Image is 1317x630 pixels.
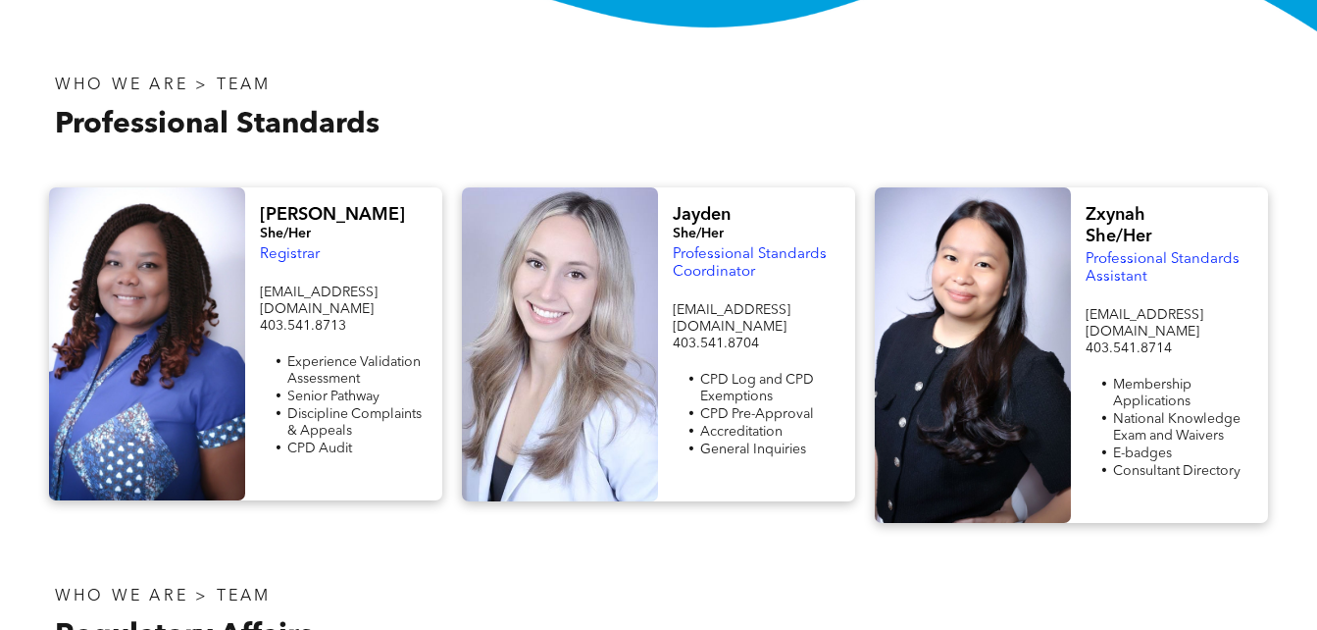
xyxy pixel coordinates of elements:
span: National Knowledge Exam and Waivers [1113,412,1241,443]
span: Professional Standards Coordinator [673,247,827,280]
span: [EMAIL_ADDRESS][DOMAIN_NAME] [673,303,790,334]
span: General Inquiries [700,443,806,456]
span: Senior Pathway [287,390,380,403]
span: [EMAIL_ADDRESS][DOMAIN_NAME] [1086,308,1203,339]
span: Professional Standards Assistant [1086,252,1240,285]
span: 403.541.8713 [260,319,346,333]
span: E-badges [1113,446,1172,460]
span: CPD Pre-Approval [700,407,814,421]
span: She/Her [673,227,724,240]
span: Experience Validation Assessment [287,355,421,386]
span: She/Her [260,227,311,240]
span: CPD Audit [287,442,352,455]
span: 403.541.8704 [673,337,759,350]
span: 403.541.8714 [1086,341,1172,355]
span: [EMAIL_ADDRESS][DOMAIN_NAME] [260,286,378,316]
span: WHO WE ARE > TEAM [55,78,271,93]
span: Registrar [260,247,320,262]
span: Accreditation [700,425,783,439]
span: Discipline Complaints & Appeals [287,407,422,438]
span: Zxynah She/Her [1086,206,1152,245]
span: Jayden [673,206,731,224]
span: Consultant Directory [1113,464,1241,478]
span: CPD Log and CPD Exemptions [700,373,814,403]
span: Membership Applications [1113,378,1191,408]
span: WHO WE ARE > TEAM [55,589,271,604]
span: Professional Standards [55,110,380,139]
span: [PERSON_NAME] [260,206,405,224]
